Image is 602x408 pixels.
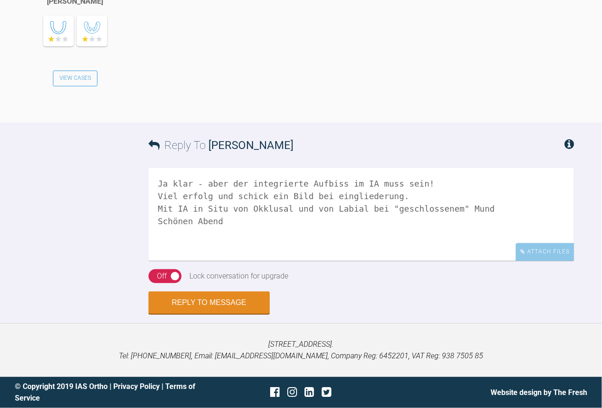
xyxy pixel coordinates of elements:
span: [PERSON_NAME] [208,139,293,152]
a: Privacy Policy [113,382,160,391]
a: Website design by The Fresh [491,388,587,397]
button: Reply to Message [149,291,270,314]
div: Attach Files [516,243,574,261]
div: © Copyright 2019 IAS Ortho | | [15,381,206,404]
p: [STREET_ADDRESS]. Tel: [PHONE_NUMBER], Email: [EMAIL_ADDRESS][DOMAIN_NAME], Company Reg: 6452201,... [15,338,587,362]
div: Lock conversation for upgrade [190,270,289,282]
div: Off [157,270,167,282]
h3: Reply To [149,136,293,154]
a: View Cases [53,71,97,86]
textarea: Ja klar - aber der integrierte Aufbiss im IA muss sein! Viel erfolg und schick ein Bild bei eingl... [149,168,574,261]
